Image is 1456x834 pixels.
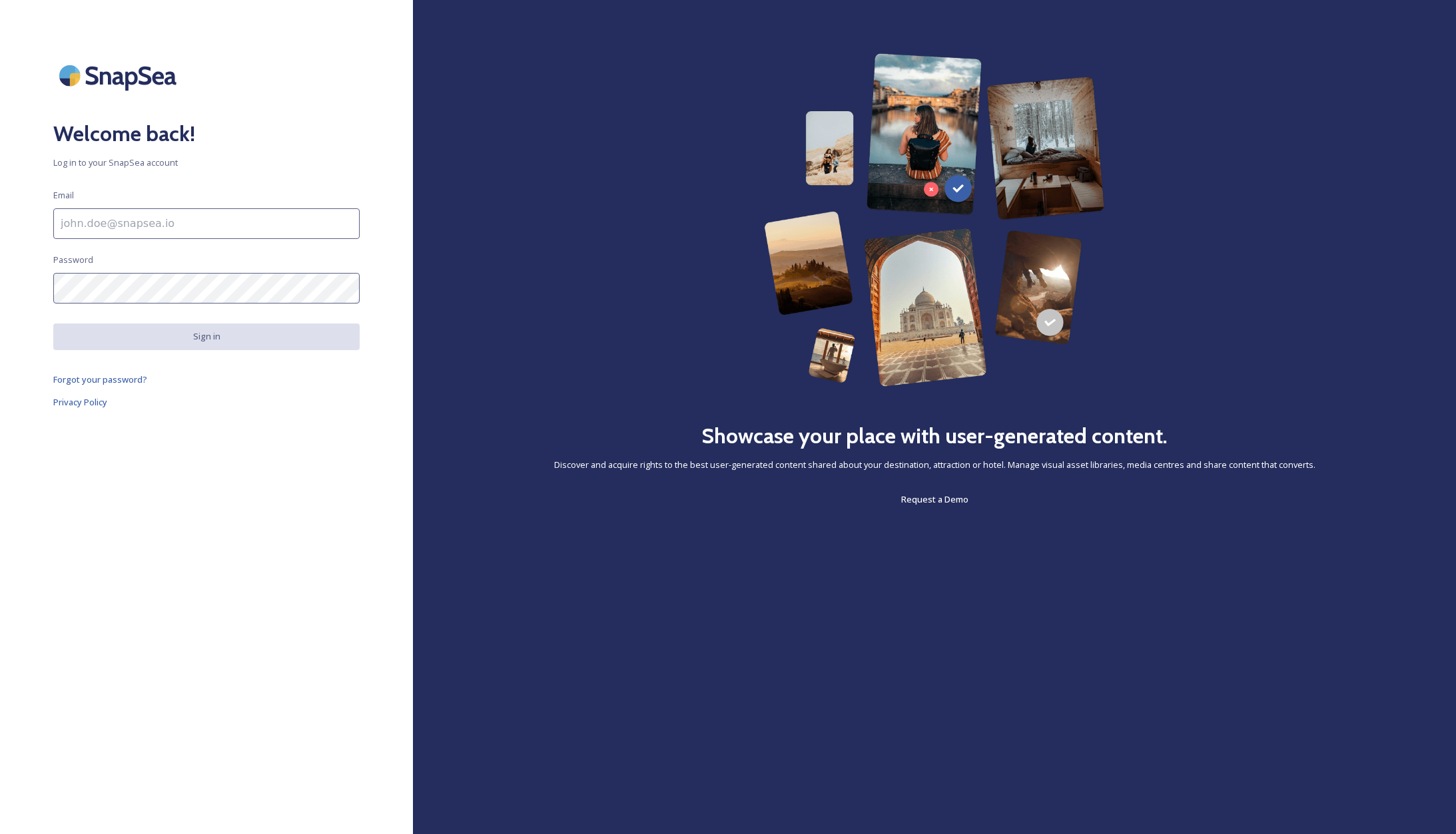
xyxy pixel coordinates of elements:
[554,459,1315,471] span: Discover and acquire rights to the best user-generated content shared about your destination, att...
[53,254,93,266] span: Password
[53,323,360,349] button: Sign in
[53,118,360,150] h2: Welcome back!
[53,373,147,385] span: Forgot your password?
[53,371,360,387] a: Forgot your password?
[901,493,968,505] span: Request a Demo
[53,394,360,410] a: Privacy Policy
[53,208,360,239] input: john.doe@snapsea.io
[764,53,1104,387] img: 63b42ca75bacad526042e722_Group%20154-p-800.png
[53,189,74,202] span: Email
[53,396,107,408] span: Privacy Policy
[53,156,360,169] span: Log in to your SnapSea account
[701,420,1168,452] h2: Showcase your place with user-generated content.
[53,53,186,98] img: SnapSea Logo
[901,491,968,507] a: Request a Demo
